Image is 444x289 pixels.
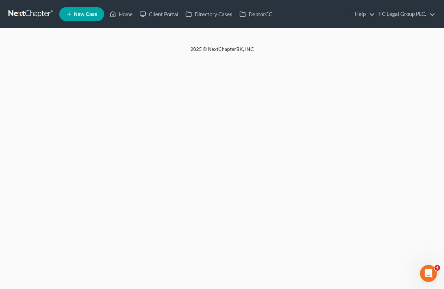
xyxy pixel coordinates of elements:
new-legal-case-button: New Case [59,7,104,21]
a: Client Portal [136,8,182,20]
iframe: Intercom live chat [420,265,437,282]
a: Home [106,8,136,20]
a: FC Legal Group PLC. [376,8,435,20]
a: Help [351,8,375,20]
div: 2025 © NextChapterBK, INC [21,46,423,58]
a: DebtorCC [236,8,276,20]
a: Directory Cases [182,8,236,20]
span: 4 [434,265,440,271]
